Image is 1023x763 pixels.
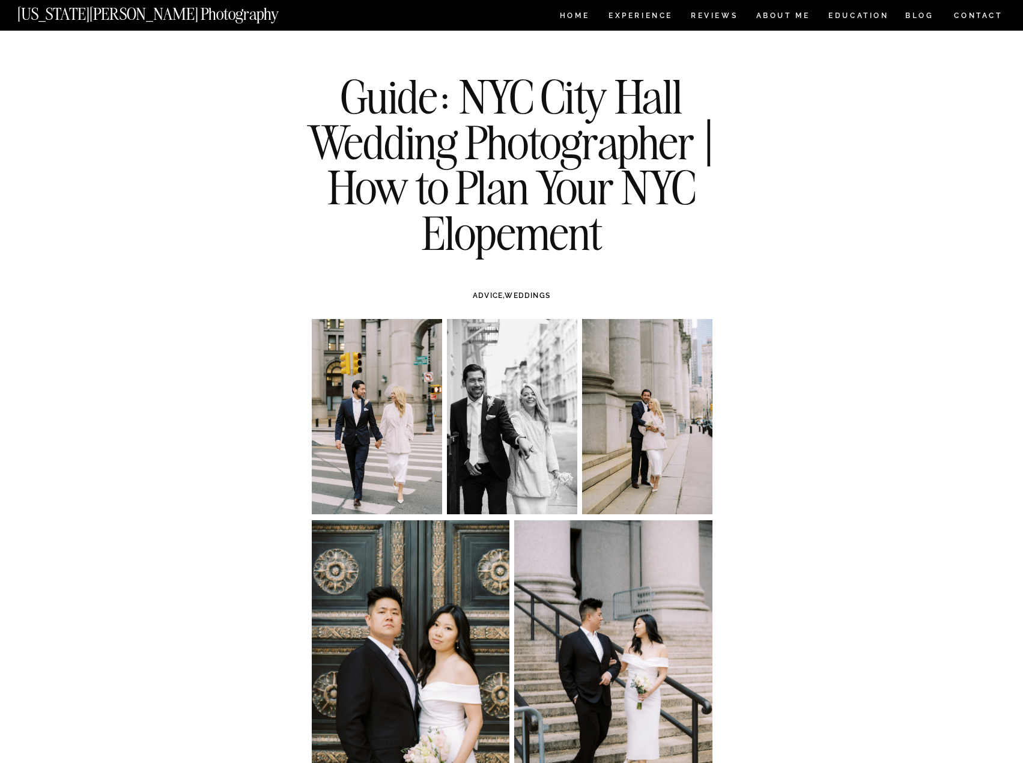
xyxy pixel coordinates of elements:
a: Experience [609,12,672,22]
a: ADVICE [473,291,503,300]
a: BLOG [905,12,934,22]
a: [US_STATE][PERSON_NAME] Photography [17,6,319,16]
img: Bride and groom in front of the subway station in downtown Manhattan following their NYC City Hal... [582,319,712,514]
img: Bride and groom crossing Centre St. i downtown Manhattan after eloping at city hall. [312,319,442,514]
h3: , [337,290,687,301]
h1: Guide: NYC City Hall Wedding Photographer | How to Plan Your NYC Elopement [294,74,730,255]
a: ABOUT ME [756,12,810,22]
a: CONTACT [953,9,1003,22]
a: WEDDINGS [505,291,550,300]
a: HOME [557,12,592,22]
a: EDUCATION [827,12,890,22]
a: REVIEWS [691,12,736,22]
img: Bride and groom outside the Soho Grand by NYC city hall wedding photographer [447,319,577,514]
